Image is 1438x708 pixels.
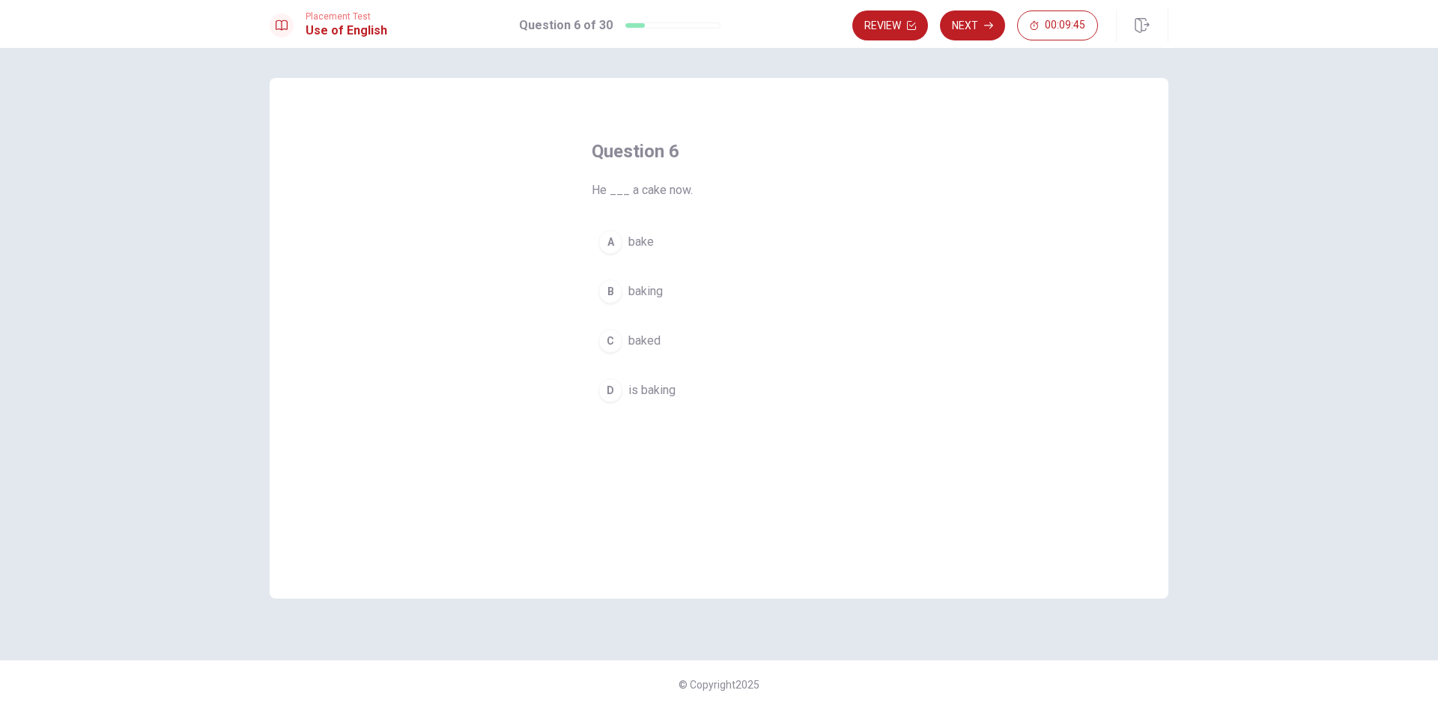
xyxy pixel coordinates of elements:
span: baking [628,282,663,300]
button: Review [852,10,928,40]
div: A [598,230,622,254]
div: C [598,329,622,353]
span: bake [628,233,654,251]
button: Cbaked [592,322,846,360]
div: D [598,378,622,402]
span: © Copyright 2025 [679,679,759,691]
h4: Question 6 [592,139,846,163]
button: Bbaking [592,273,846,310]
span: is baking [628,381,676,399]
span: He ___ a cake now. [592,181,846,199]
button: Abake [592,223,846,261]
h1: Use of English [306,22,387,40]
button: 00:09:45 [1017,10,1098,40]
button: Dis baking [592,372,846,409]
span: 00:09:45 [1045,19,1085,31]
div: B [598,279,622,303]
span: baked [628,332,661,350]
button: Next [940,10,1005,40]
span: Placement Test [306,11,387,22]
h1: Question 6 of 30 [519,16,613,34]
